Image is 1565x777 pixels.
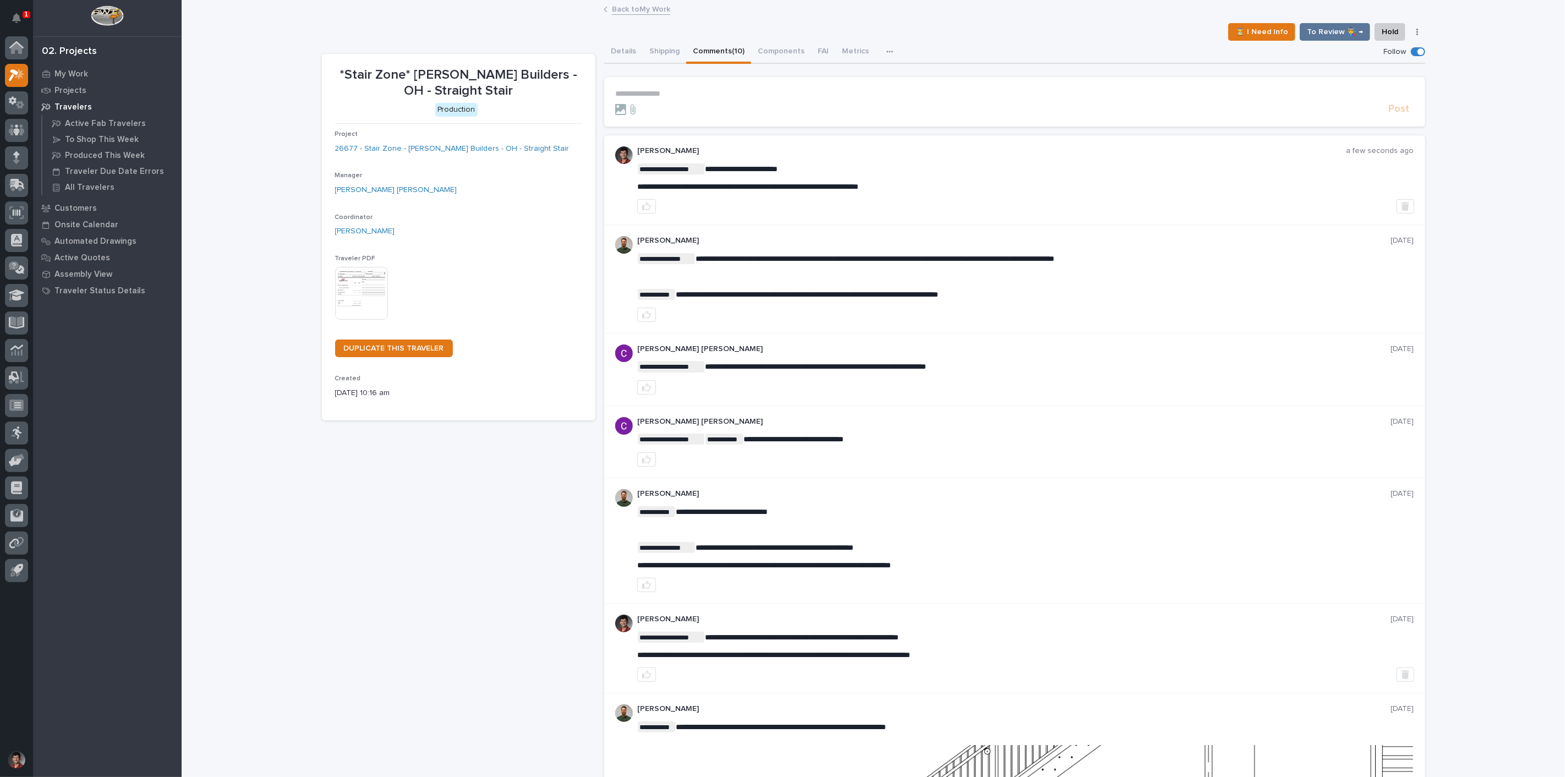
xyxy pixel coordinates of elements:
[1391,704,1414,714] p: [DATE]
[335,143,570,155] a: 26677 - Stair Zone - [PERSON_NAME] Builders - OH - Straight Stair
[33,65,182,82] a: My Work
[335,255,376,262] span: Traveler PDF
[615,704,633,722] img: AATXAJw4slNr5ea0WduZQVIpKGhdapBAGQ9xVsOeEvl5=s96-c
[637,417,1391,426] p: [PERSON_NAME] [PERSON_NAME]
[637,704,1391,714] p: [PERSON_NAME]
[54,220,118,230] p: Onsite Calendar
[33,249,182,266] a: Active Quotes
[33,233,182,249] a: Automated Drawings
[1391,344,1414,354] p: [DATE]
[637,578,656,592] button: like this post
[65,183,114,193] p: All Travelers
[335,131,358,138] span: Project
[33,266,182,282] a: Assembly View
[637,199,656,214] button: like this post
[615,489,633,507] img: AATXAJw4slNr5ea0WduZQVIpKGhdapBAGQ9xVsOeEvl5=s96-c
[54,286,145,296] p: Traveler Status Details
[1397,199,1414,214] button: Delete post
[1391,417,1414,426] p: [DATE]
[42,179,182,195] a: All Travelers
[811,41,835,64] button: FAI
[1228,23,1295,41] button: ⏳ I Need Info
[335,172,363,179] span: Manager
[637,344,1391,354] p: [PERSON_NAME] [PERSON_NAME]
[435,103,478,117] div: Production
[65,119,146,129] p: Active Fab Travelers
[1307,25,1363,39] span: To Review 👨‍🏭 →
[42,46,97,58] div: 02. Projects
[637,667,656,682] button: like this post
[5,748,28,771] button: users-avatar
[612,2,670,15] a: Back toMy Work
[54,86,86,96] p: Projects
[42,147,182,163] a: Produced This Week
[615,417,633,435] img: ACg8ocIcVyVbugj-75yFi7O9M03090SQg5ETUjslCu-zTj1Wo1HmIQ=s96-c
[91,6,123,26] img: Workspace Logo
[54,69,88,79] p: My Work
[54,237,136,247] p: Automated Drawings
[335,387,582,399] p: [DATE] 10:16 am
[1391,236,1414,245] p: [DATE]
[686,41,751,64] button: Comments (10)
[637,308,656,322] button: like this post
[1397,667,1414,682] button: Delete post
[1375,23,1405,41] button: Hold
[1389,103,1410,116] span: Post
[42,116,182,131] a: Active Fab Travelers
[835,41,875,64] button: Metrics
[637,452,656,467] button: like this post
[751,41,811,64] button: Components
[344,344,444,352] span: DUPLICATE THIS TRAVELER
[335,340,453,357] a: DUPLICATE THIS TRAVELER
[33,82,182,99] a: Projects
[42,132,182,147] a: To Shop This Week
[65,135,139,145] p: To Shop This Week
[1382,25,1398,39] span: Hold
[33,200,182,216] a: Customers
[14,13,28,31] div: Notifications1
[54,204,97,214] p: Customers
[615,344,633,362] img: ACg8ocIcVyVbugj-75yFi7O9M03090SQg5ETUjslCu-zTj1Wo1HmIQ=s96-c
[5,7,28,30] button: Notifications
[24,10,28,18] p: 1
[335,184,457,196] a: [PERSON_NAME] [PERSON_NAME]
[1384,47,1407,57] p: Follow
[637,146,1347,156] p: [PERSON_NAME]
[643,41,686,64] button: Shipping
[1391,489,1414,499] p: [DATE]
[335,226,395,237] a: [PERSON_NAME]
[54,253,110,263] p: Active Quotes
[33,99,182,115] a: Travelers
[615,146,633,164] img: ROij9lOReuV7WqYxWfnW
[33,282,182,299] a: Traveler Status Details
[1300,23,1370,41] button: To Review 👨‍🏭 →
[335,214,373,221] span: Coordinator
[65,167,164,177] p: Traveler Due Date Errors
[54,270,112,280] p: Assembly View
[604,41,643,64] button: Details
[637,236,1391,245] p: [PERSON_NAME]
[637,489,1391,499] p: [PERSON_NAME]
[615,236,633,254] img: AATXAJw4slNr5ea0WduZQVIpKGhdapBAGQ9xVsOeEvl5=s96-c
[1385,103,1414,116] button: Post
[637,615,1391,624] p: [PERSON_NAME]
[1235,25,1288,39] span: ⏳ I Need Info
[1391,615,1414,624] p: [DATE]
[42,163,182,179] a: Traveler Due Date Errors
[33,216,182,233] a: Onsite Calendar
[54,102,92,112] p: Travelers
[637,380,656,395] button: like this post
[335,67,582,99] p: *Stair Zone* [PERSON_NAME] Builders - OH - Straight Stair
[615,615,633,632] img: ROij9lOReuV7WqYxWfnW
[65,151,145,161] p: Produced This Week
[335,375,361,382] span: Created
[1347,146,1414,156] p: a few seconds ago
